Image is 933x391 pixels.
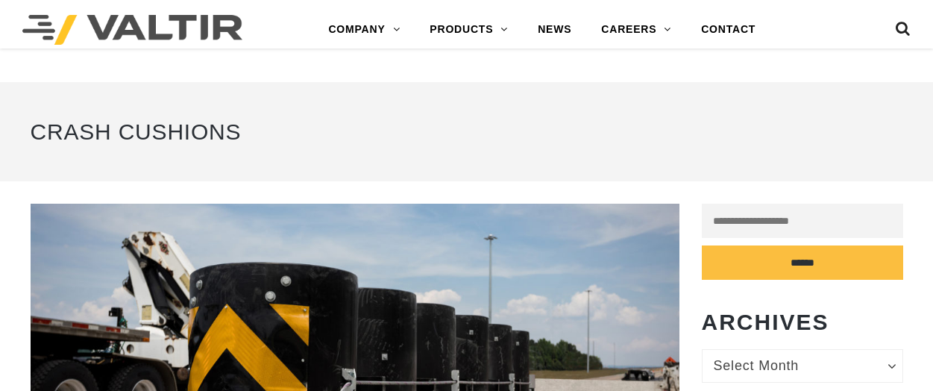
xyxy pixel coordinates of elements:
span: Select Month [714,356,876,375]
a: Select Month [702,349,903,383]
a: CAREERS [586,15,686,45]
a: COMPANY [313,15,415,45]
h2: Archives [702,310,903,334]
a: NEWS [523,15,586,45]
a: PRODUCTS [415,15,523,45]
span: Crash Cushions [31,119,242,144]
img: Valtir [22,15,242,45]
a: CONTACT [686,15,770,45]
